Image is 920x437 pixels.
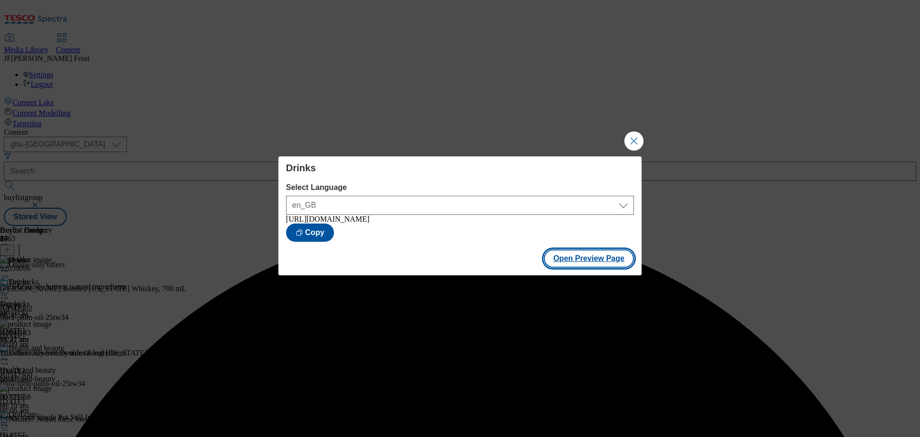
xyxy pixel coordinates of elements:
[624,131,644,151] button: Close Modal
[278,156,642,275] div: Modal
[286,224,334,242] button: Copy
[544,249,634,268] button: Open Preview Page
[286,183,634,192] label: Select Language
[286,162,634,174] h4: Drinks
[286,215,634,224] div: [URL][DOMAIN_NAME]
